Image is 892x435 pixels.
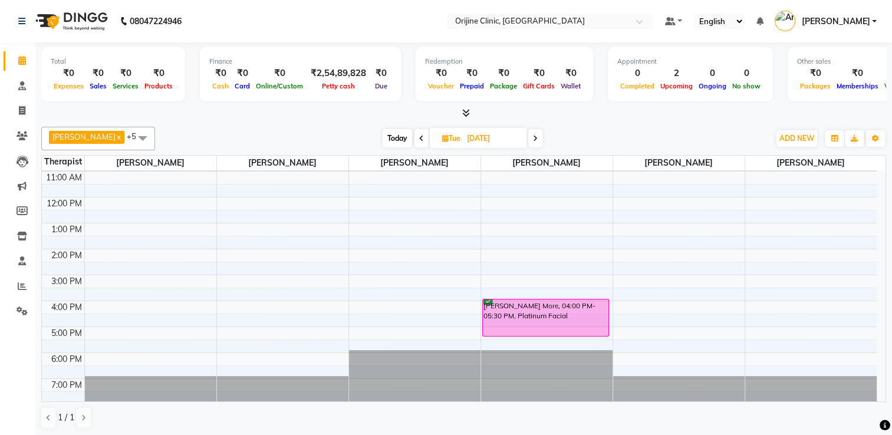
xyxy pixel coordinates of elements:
[801,15,870,28] span: [PERSON_NAME]
[49,353,84,365] div: 6:00 PM
[30,5,111,38] img: logo
[729,82,763,90] span: No show
[457,67,487,80] div: ₹0
[110,67,141,80] div: ₹0
[483,299,608,336] div: [PERSON_NAME] More, 04:00 PM-05:30 PM, Platinum Facial
[51,82,87,90] span: Expenses
[558,82,584,90] span: Wallet
[487,82,520,90] span: Package
[797,82,834,90] span: Packages
[797,67,834,80] div: ₹0
[87,67,110,80] div: ₹0
[425,67,457,80] div: ₹0
[49,223,84,236] div: 1:00 PM
[617,57,763,67] div: Appointment
[775,11,795,31] img: Archana Gaikwad
[319,82,358,90] span: Petty cash
[141,82,176,90] span: Products
[834,67,881,80] div: ₹0
[463,130,522,147] input: 2025-10-14
[87,82,110,90] span: Sales
[85,156,216,170] span: [PERSON_NAME]
[696,82,729,90] span: Ongoing
[372,82,390,90] span: Due
[49,249,84,262] div: 2:00 PM
[232,82,253,90] span: Card
[776,130,817,147] button: ADD NEW
[49,327,84,340] div: 5:00 PM
[51,67,87,80] div: ₹0
[613,156,745,170] span: [PERSON_NAME]
[253,67,306,80] div: ₹0
[520,82,558,90] span: Gift Cards
[371,67,391,80] div: ₹0
[383,129,412,147] span: Today
[49,275,84,288] div: 3:00 PM
[696,67,729,80] div: 0
[209,67,232,80] div: ₹0
[141,67,176,80] div: ₹0
[520,67,558,80] div: ₹0
[58,411,74,424] span: 1 / 1
[439,134,463,143] span: Tue
[44,172,84,184] div: 11:00 AM
[481,156,613,170] span: [PERSON_NAME]
[42,156,84,168] div: Therapist
[487,67,520,80] div: ₹0
[834,82,881,90] span: Memberships
[657,82,696,90] span: Upcoming
[306,67,371,80] div: ₹2,54,89,828
[425,57,584,67] div: Redemption
[116,132,121,141] a: x
[51,57,176,67] div: Total
[349,156,480,170] span: [PERSON_NAME]
[232,67,253,80] div: ₹0
[127,131,145,141] span: +5
[130,5,182,38] b: 08047224946
[617,67,657,80] div: 0
[745,156,877,170] span: [PERSON_NAME]
[617,82,657,90] span: Completed
[110,82,141,90] span: Services
[457,82,487,90] span: Prepaid
[779,134,814,143] span: ADD NEW
[729,67,763,80] div: 0
[49,301,84,314] div: 4:00 PM
[49,379,84,391] div: 7:00 PM
[209,57,391,67] div: Finance
[209,82,232,90] span: Cash
[217,156,348,170] span: [PERSON_NAME]
[558,67,584,80] div: ₹0
[657,67,696,80] div: 2
[44,197,84,210] div: 12:00 PM
[253,82,306,90] span: Online/Custom
[52,132,116,141] span: [PERSON_NAME]
[425,82,457,90] span: Voucher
